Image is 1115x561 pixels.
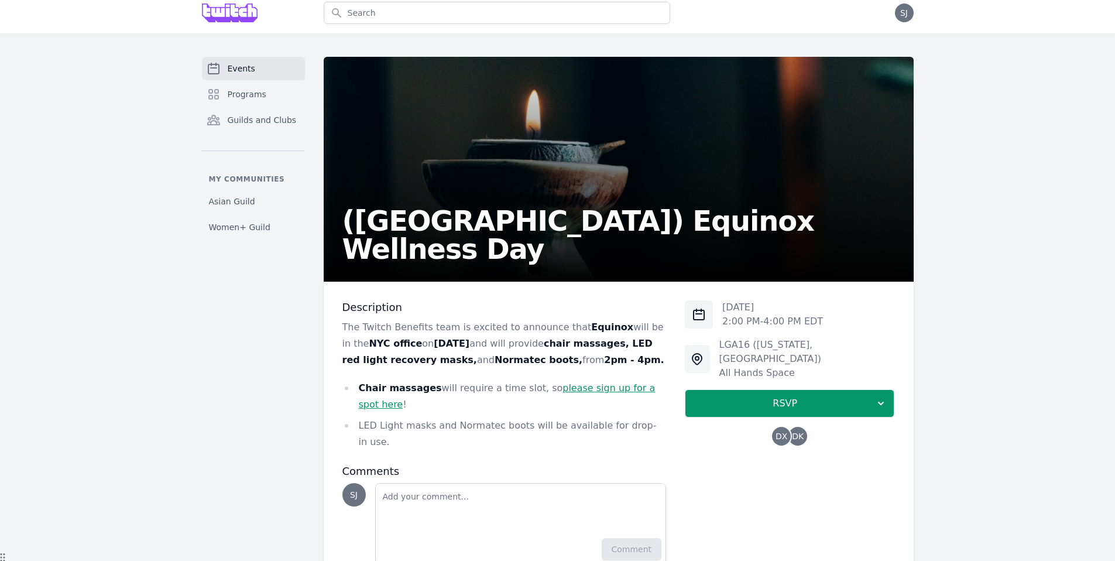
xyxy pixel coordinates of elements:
[342,380,667,413] li: will require a time slot, so !
[202,217,305,238] a: Women+ Guild
[202,191,305,212] a: Asian Guild
[776,432,787,440] span: DX
[342,319,667,368] p: The Twitch Benefits team is excited to announce that will be in the on and will provide and from
[495,354,582,365] strong: Normatec boots,
[324,2,670,24] input: Search
[434,338,469,349] strong: [DATE]
[719,366,895,380] div: All Hands Space
[342,300,667,314] h3: Description
[359,382,442,394] strong: Chair massages
[591,321,633,333] strong: Equinox
[895,4,914,22] button: SJ
[719,338,895,366] div: LGA16 ([US_STATE], [GEOGRAPHIC_DATA])
[722,300,823,314] p: [DATE]
[369,338,422,349] strong: NYC office
[342,207,895,263] h2: ([GEOGRAPHIC_DATA]) Equinox Wellness Day
[202,57,305,238] nav: Sidebar
[202,108,305,132] a: Guilds and Clubs
[342,464,667,478] h3: Comments
[900,9,908,17] span: SJ
[202,4,258,22] img: Grove
[350,491,358,499] span: SJ
[228,114,297,126] span: Guilds and Clubs
[202,175,305,184] p: My communities
[792,432,804,440] span: DK
[209,221,270,233] span: Women+ Guild
[342,418,667,450] li: LED Light masks and Normatec boots will be available for drop- in use.
[228,88,266,100] span: Programs
[202,57,305,80] a: Events
[209,196,255,207] span: Asian Guild
[695,396,875,411] span: RSVP
[228,63,255,74] span: Events
[202,83,305,106] a: Programs
[685,389,894,418] button: RSVP
[602,538,662,560] button: Comment
[722,314,823,329] p: 2:00 PM - 4:00 PM EDT
[604,354,664,365] strong: 2pm - 4pm.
